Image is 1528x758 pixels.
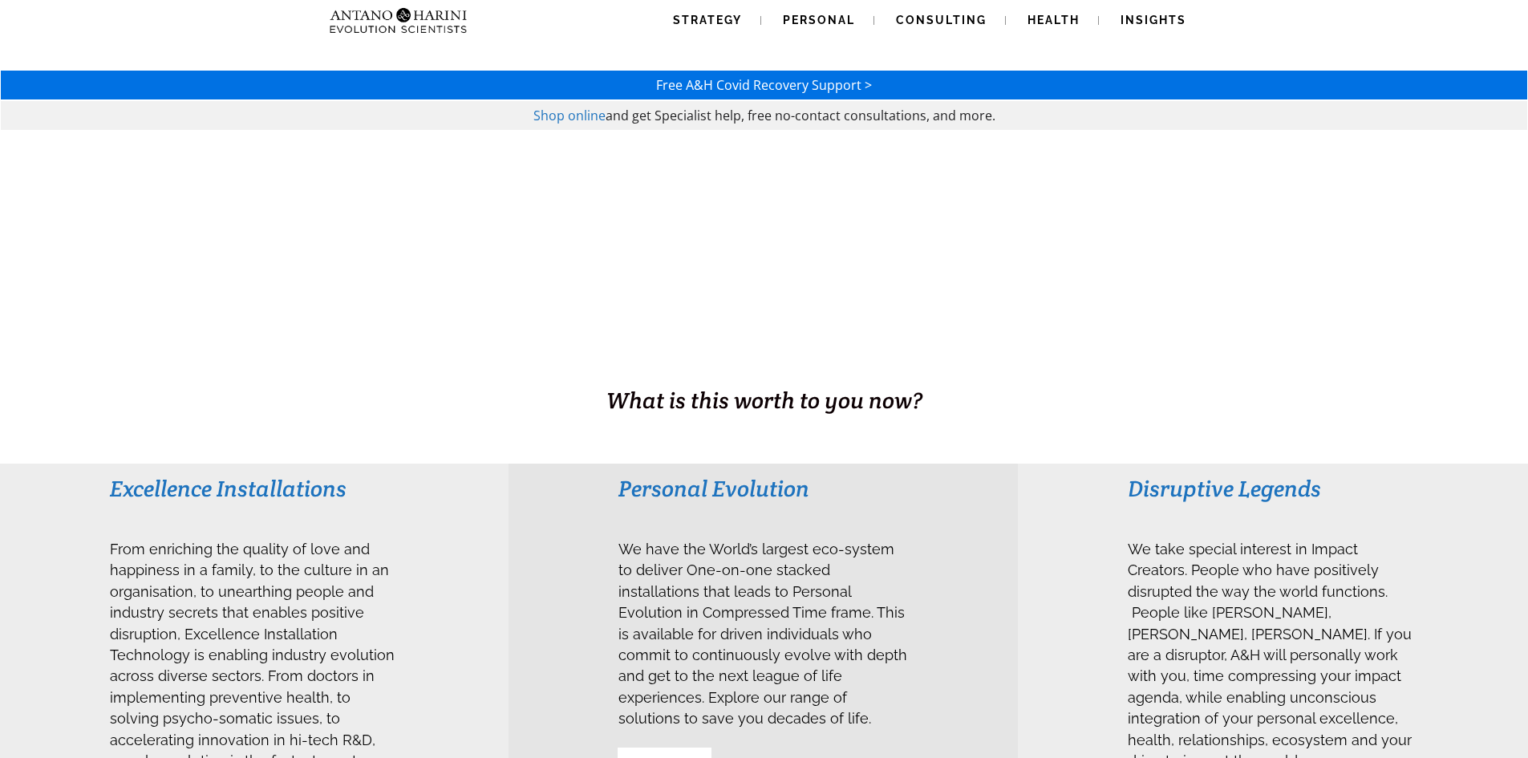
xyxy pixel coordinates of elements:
[606,107,995,124] span: and get Specialist help, free no-contact consultations, and more.
[110,474,399,503] h3: Excellence Installations
[618,541,907,727] span: We have the World’s largest eco-system to deliver One-on-one stacked installations that leads to ...
[2,351,1526,384] h1: BUSINESS. HEALTH. Family. Legacy
[618,474,908,503] h3: Personal Evolution
[656,76,872,94] a: Free A&H Covid Recovery Support >
[1121,14,1186,26] span: Insights
[1128,474,1417,503] h3: Disruptive Legends
[1027,14,1080,26] span: Health
[533,107,606,124] a: Shop online
[606,386,922,415] span: What is this worth to you now?
[896,14,987,26] span: Consulting
[783,14,855,26] span: Personal
[673,14,742,26] span: Strategy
